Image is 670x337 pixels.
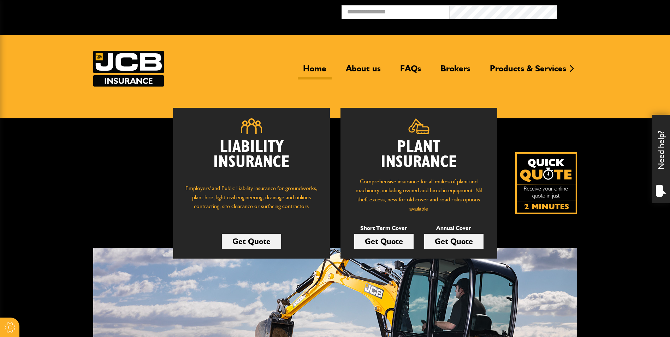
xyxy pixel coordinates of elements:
a: FAQs [395,63,426,79]
p: Employers' and Public Liability insurance for groundworks, plant hire, light civil engineering, d... [184,184,319,218]
img: Quick Quote [515,152,577,214]
a: Get Quote [424,234,484,249]
p: Short Term Cover [354,224,414,233]
h2: Plant Insurance [351,140,487,170]
a: Home [298,63,332,79]
a: About us [340,63,386,79]
p: Annual Cover [424,224,484,233]
h2: Liability Insurance [184,140,319,177]
img: JCB Insurance Services logo [93,51,164,87]
button: Broker Login [557,5,665,16]
a: Get Quote [354,234,414,249]
a: Brokers [435,63,476,79]
p: Comprehensive insurance for all makes of plant and machinery, including owned and hired in equipm... [351,177,487,213]
a: Products & Services [485,63,571,79]
a: Get Quote [222,234,281,249]
a: Get your insurance quote isn just 2-minutes [515,152,577,214]
div: Need help? [652,115,670,203]
a: JCB Insurance Services [93,51,164,87]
